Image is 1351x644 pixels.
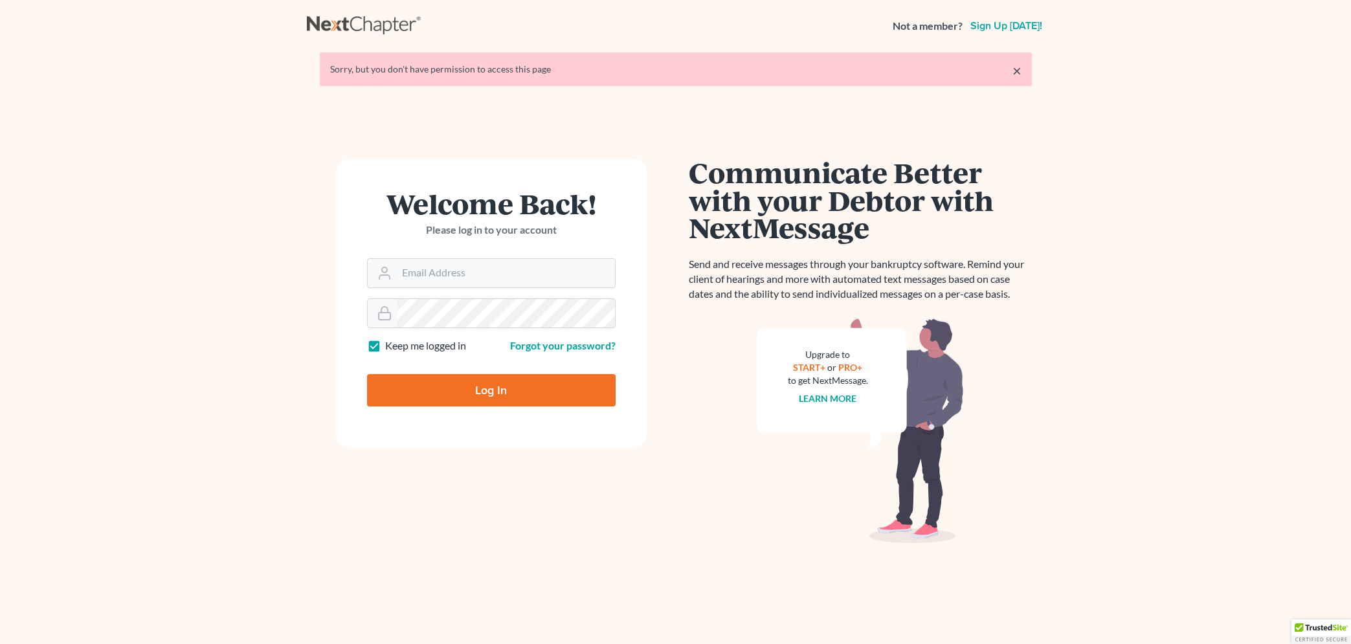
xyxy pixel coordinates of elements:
[330,63,1022,76] div: Sorry, but you don't have permission to access this page
[788,374,868,387] div: to get NextMessage.
[689,159,1032,241] h1: Communicate Better with your Debtor with NextMessage
[1291,619,1351,644] div: TrustedSite Certified
[893,19,963,34] strong: Not a member?
[838,362,862,373] a: PRO+
[689,257,1032,302] p: Send and receive messages through your bankruptcy software. Remind your client of hearings and mo...
[397,259,615,287] input: Email Address
[799,393,856,404] a: Learn more
[367,223,616,238] p: Please log in to your account
[1012,63,1022,78] a: ×
[367,190,616,217] h1: Welcome Back!
[827,362,836,373] span: or
[757,317,964,544] img: nextmessage_bg-59042aed3d76b12b5cd301f8e5b87938c9018125f34e5fa2b7a6b67550977c72.svg
[793,362,825,373] a: START+
[788,348,868,361] div: Upgrade to
[968,21,1045,31] a: Sign up [DATE]!
[385,339,466,353] label: Keep me logged in
[367,374,616,406] input: Log In
[510,339,616,351] a: Forgot your password?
